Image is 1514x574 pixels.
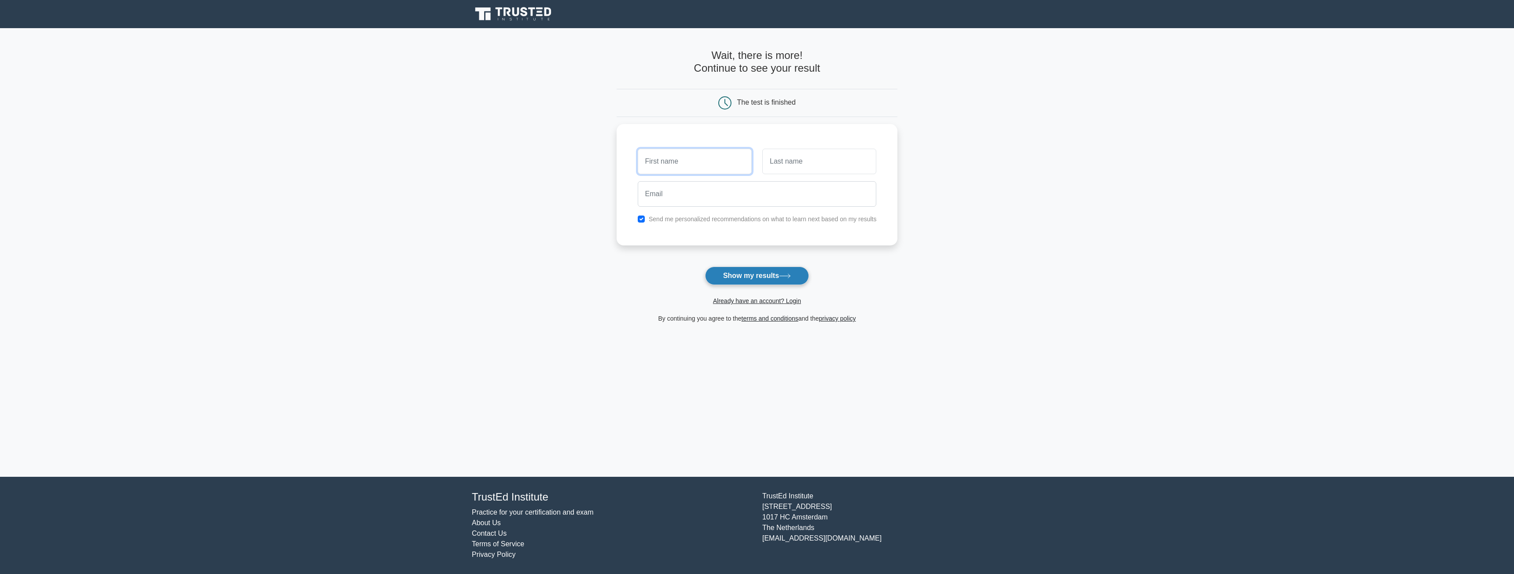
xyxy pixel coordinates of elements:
[705,267,809,285] button: Show my results
[638,181,877,207] input: Email
[472,508,594,516] a: Practice for your certification and exam
[649,216,877,223] label: Send me personalized recommendations on what to learn next based on my results
[472,491,752,504] h4: TrustEd Institute
[762,149,876,174] input: Last name
[617,49,898,75] h4: Wait, there is more! Continue to see your result
[757,491,1047,560] div: TrustEd Institute [STREET_ADDRESS] 1017 HC Amsterdam The Netherlands [EMAIL_ADDRESS][DOMAIN_NAME]
[472,540,524,548] a: Terms of Service
[472,530,507,537] a: Contact Us
[472,519,501,526] a: About Us
[737,99,796,106] div: The test is finished
[638,149,752,174] input: First name
[611,313,903,324] div: By continuing you agree to the and the
[742,315,798,322] a: terms and conditions
[713,297,801,304] a: Already have an account? Login
[472,551,516,558] a: Privacy Policy
[819,315,856,322] a: privacy policy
